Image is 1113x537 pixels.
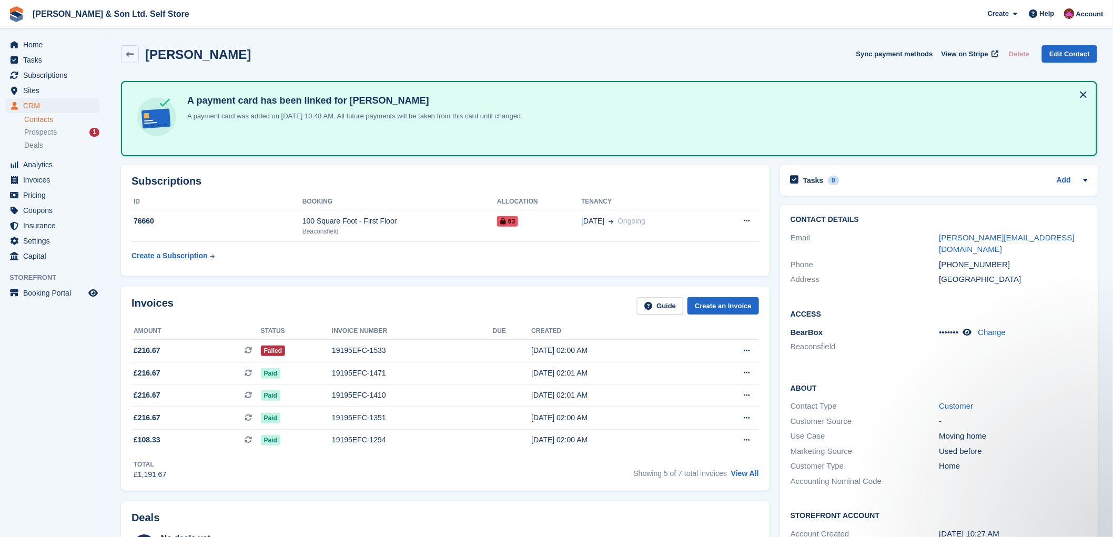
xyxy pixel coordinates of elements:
h2: About [791,382,1088,393]
span: Invoices [23,173,86,187]
a: menu [5,157,99,172]
div: 19195EFC-1471 [332,368,493,379]
div: Contact Type [791,400,939,412]
div: 19195EFC-1533 [332,345,493,356]
a: [PERSON_NAME] & Son Ltd. Self Store [28,5,194,23]
div: Marketing Source [791,445,939,458]
div: Accounting Nominal Code [791,475,939,488]
a: Customer [939,401,974,410]
span: ••••••• [939,328,959,337]
span: Settings [23,234,86,248]
button: Sync payment methods [856,45,933,63]
span: Subscriptions [23,68,86,83]
span: Paid [261,413,280,423]
div: 19195EFC-1351 [332,412,493,423]
a: Contacts [24,115,99,125]
a: menu [5,53,99,67]
a: menu [5,286,99,300]
th: Allocation [497,194,581,210]
span: CRM [23,98,86,113]
div: [PHONE_NUMBER] [939,259,1088,271]
li: Beaconsfield [791,341,939,353]
a: menu [5,98,99,113]
span: [DATE] [581,216,604,227]
img: card-linked-ebf98d0992dc2aeb22e95c0e3c79077019eb2392cfd83c6a337811c24bc77127.svg [135,95,179,139]
div: [DATE] 02:00 AM [531,434,695,445]
h2: Access [791,308,1088,319]
img: Kate Standish [1064,8,1075,19]
span: £108.33 [134,434,160,445]
h2: Invoices [131,297,174,315]
span: Insurance [23,218,86,233]
div: 19195EFC-1294 [332,434,493,445]
div: 76660 [131,216,302,227]
a: Edit Contact [1042,45,1097,63]
h2: Deals [131,512,159,524]
th: Created [531,323,695,340]
span: £216.67 [134,345,160,356]
p: A payment card was added on [DATE] 10:48 AM. All future payments will be taken from this card unt... [183,111,523,121]
div: [DATE] 02:00 AM [531,412,695,423]
div: Email [791,232,939,256]
a: Preview store [87,287,99,299]
span: Home [23,37,86,52]
div: 100 Square Foot - First Floor [302,216,497,227]
span: Pricing [23,188,86,202]
div: Customer Type [791,460,939,472]
div: Used before [939,445,1088,458]
h2: [PERSON_NAME] [145,47,251,62]
a: Change [978,328,1006,337]
div: [DATE] 02:00 AM [531,345,695,356]
h2: Subscriptions [131,175,759,187]
th: Amount [131,323,261,340]
h4: A payment card has been linked for [PERSON_NAME] [183,95,523,107]
span: Help [1040,8,1055,19]
span: Tasks [23,53,86,67]
div: Create a Subscription [131,250,208,261]
a: Prospects 1 [24,127,99,138]
div: Home [939,460,1088,472]
a: View All [731,469,759,478]
div: Moving home [939,430,1088,442]
div: Use Case [791,430,939,442]
div: Address [791,273,939,286]
span: Prospects [24,127,57,137]
a: menu [5,83,99,98]
a: menu [5,234,99,248]
th: Due [493,323,532,340]
div: - [939,416,1088,428]
span: Paid [261,390,280,401]
div: [DATE] 02:01 AM [531,368,695,379]
div: Total [134,460,166,469]
div: £1,191.67 [134,469,166,480]
a: Deals [24,140,99,151]
div: [DATE] 02:01 AM [531,390,695,401]
th: Tenancy [581,194,713,210]
a: menu [5,218,99,233]
span: BearBox [791,328,823,337]
h2: Storefront Account [791,510,1088,520]
span: £216.67 [134,368,160,379]
span: Analytics [23,157,86,172]
a: Add [1057,175,1071,187]
span: Paid [261,435,280,445]
th: Invoice number [332,323,493,340]
span: 63 [497,216,518,227]
span: Sites [23,83,86,98]
a: Guide [637,297,683,315]
th: Booking [302,194,497,210]
a: [PERSON_NAME][EMAIL_ADDRESS][DOMAIN_NAME] [939,233,1075,254]
span: Booking Portal [23,286,86,300]
span: Deals [24,140,43,150]
a: menu [5,249,99,264]
span: Account [1076,9,1104,19]
span: £216.67 [134,390,160,401]
div: [GEOGRAPHIC_DATA] [939,273,1088,286]
div: 0 [828,176,840,185]
span: Capital [23,249,86,264]
span: Showing 5 of 7 total invoices [634,469,727,478]
span: £216.67 [134,412,160,423]
div: 19195EFC-1410 [332,390,493,401]
span: Coupons [23,203,86,218]
a: menu [5,188,99,202]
